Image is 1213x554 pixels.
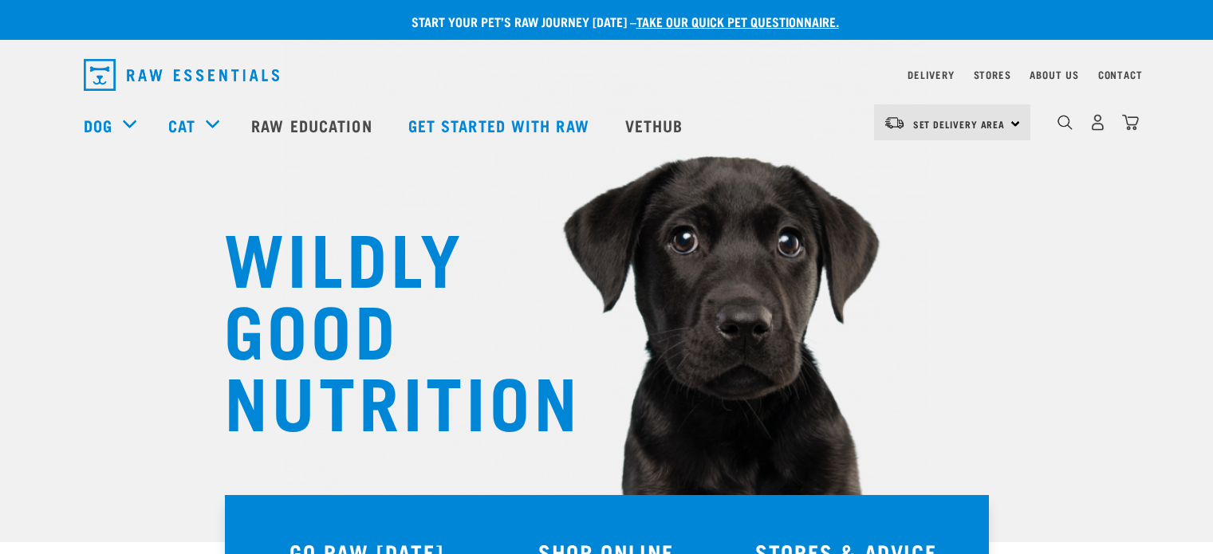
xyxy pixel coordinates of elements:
span: Set Delivery Area [913,121,1006,127]
a: Raw Education [235,93,392,157]
img: home-icon@2x.png [1122,114,1139,131]
img: Raw Essentials Logo [84,59,279,91]
img: home-icon-1@2x.png [1057,115,1073,130]
nav: dropdown navigation [71,53,1143,97]
a: Get started with Raw [392,93,609,157]
a: Vethub [609,93,703,157]
img: user.png [1089,114,1106,131]
h1: WILDLY GOOD NUTRITION [224,219,543,434]
a: Delivery [908,72,954,77]
a: Stores [974,72,1011,77]
img: van-moving.png [884,116,905,130]
a: Dog [84,113,112,137]
a: About Us [1030,72,1078,77]
a: take our quick pet questionnaire. [636,18,839,25]
a: Contact [1098,72,1143,77]
a: Cat [168,113,195,137]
